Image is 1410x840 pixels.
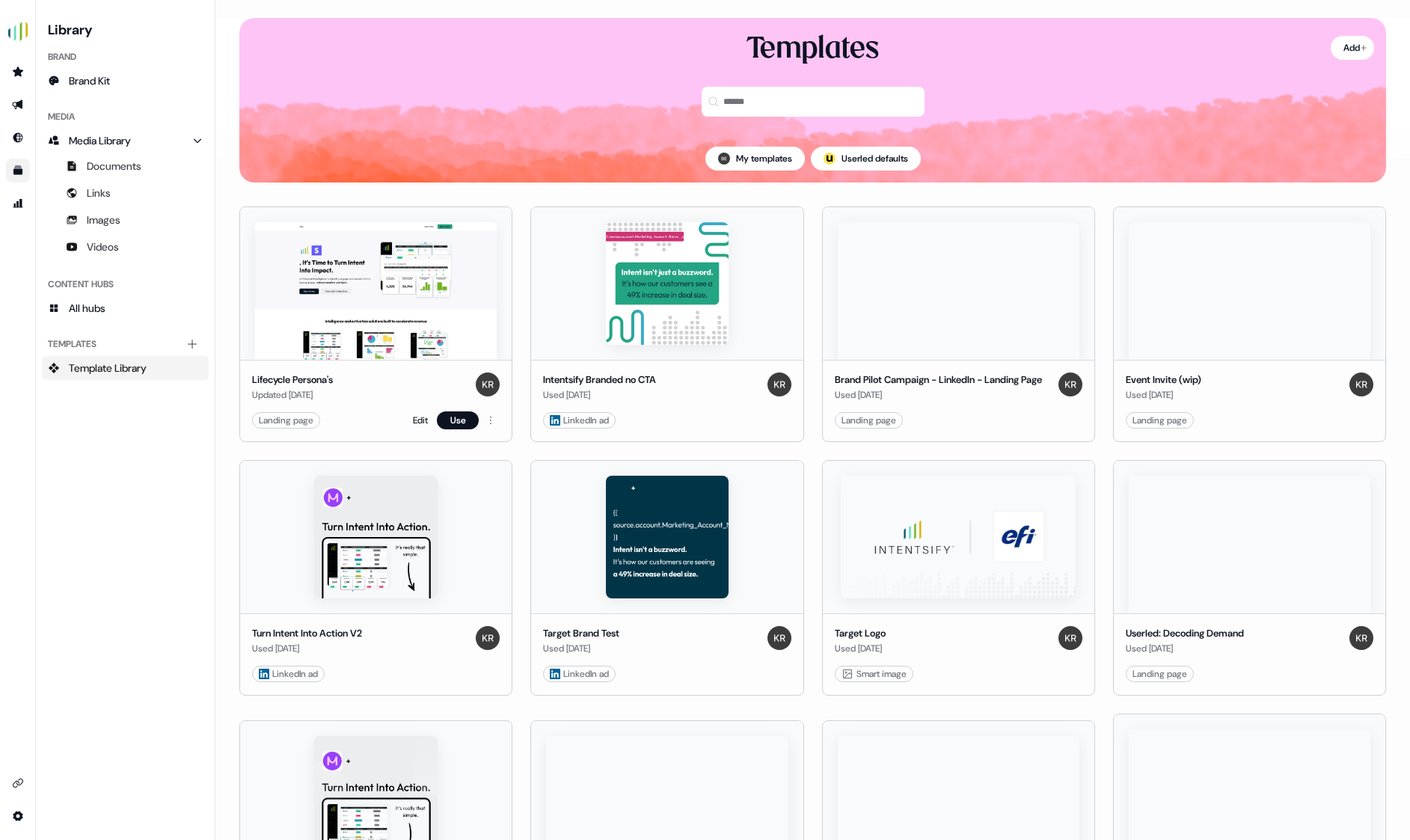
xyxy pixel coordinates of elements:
img: Kenna [476,373,500,396]
img: Kenna [476,626,500,650]
div: Used [DATE] [835,387,1042,402]
div: Used [DATE] [1126,641,1244,656]
a: Go to prospects [6,60,30,84]
a: Go to integrations [6,771,30,795]
button: Add [1331,36,1374,60]
div: Turn Intent Into Action V2 [252,626,362,641]
img: Kenna [767,626,791,650]
div: Used [DATE] [1126,387,1201,402]
button: Intentsify Branded no CTAIntentsify Branded no CTAUsed [DATE]Kenna LinkedIn ad [530,206,803,442]
a: Go to Inbound [6,126,30,150]
img: Intentsify Branded no CTA [606,222,729,345]
div: LinkedIn ad [550,413,609,428]
a: Edit [413,413,428,428]
h3: Library [42,18,209,39]
span: Template Library [69,361,147,375]
img: userled logo [824,153,836,165]
img: Kenna [1349,373,1373,396]
div: Templates [42,332,209,356]
img: Kenna [1058,626,1082,650]
span: Images [87,212,120,227]
img: Turn Intent Into Action V2 [314,476,437,598]
button: Target LogoTarget LogoUsed [DATE]Kenna Smart image [822,460,1095,696]
div: Event Invite (wip) [1126,373,1201,387]
a: All hubs [42,296,209,320]
a: Videos [42,235,209,259]
div: Landing page [259,413,313,428]
div: Landing page [1132,413,1187,428]
button: Lifecycle Persona'sLifecycle Persona'sUpdated [DATE]KennaLanding pageEditUse [239,206,512,442]
div: LinkedIn ad [259,666,318,681]
button: Turn Intent Into Action V2Turn Intent Into Action V2Used [DATE]Kenna LinkedIn ad [239,460,512,696]
div: LinkedIn ad [550,666,609,681]
button: Target Brand TestTarget Brand TestUsed [DATE]Kenna LinkedIn ad [530,460,803,696]
div: Smart image [842,666,907,681]
img: Kenna [1058,373,1082,396]
div: ; [824,153,836,165]
img: Userled: Decoding Demand [1129,476,1370,613]
div: Updated [DATE] [252,387,333,402]
button: Use [437,411,479,429]
span: All hubs [69,301,105,316]
div: Used [DATE] [543,387,656,402]
img: Kenna [767,373,791,396]
button: Userled: Decoding DemandUserled: Decoding DemandUsed [DATE]KennaLanding page [1113,460,1386,696]
img: Event Invite (wip) [1129,222,1370,360]
a: Brand Kit [42,69,209,93]
a: Documents [42,154,209,178]
div: Templates [747,30,879,69]
div: Content Hubs [42,272,209,296]
div: Used [DATE] [835,641,886,656]
div: Used [DATE] [252,641,362,656]
div: Userled: Decoding Demand [1126,626,1244,641]
img: Target Brand Test [606,476,729,598]
div: Target Brand Test [543,626,619,641]
div: Used [DATE] [543,641,619,656]
div: Brand [42,45,209,69]
img: Target Logo [841,476,1076,598]
a: Go to outbound experience [6,93,30,117]
img: Brian [718,153,730,165]
a: Media Library [42,129,209,153]
a: Links [42,181,209,205]
button: userled logo;Userled defaults [811,147,921,171]
a: Go to attribution [6,191,30,215]
img: Lifecycle Persona's [255,222,497,360]
span: Documents [87,159,141,174]
div: Intentsify Branded no CTA [543,373,656,387]
span: Videos [87,239,119,254]
div: Landing page [1132,666,1187,681]
div: Lifecycle Persona's [252,373,333,387]
div: Target Logo [835,626,886,641]
a: Go to integrations [6,804,30,828]
img: Kenna [1349,626,1373,650]
button: My templates [705,147,805,171]
div: Landing page [842,413,896,428]
a: Images [42,208,209,232]
span: Media Library [69,133,131,148]
span: Brand Kit [69,73,110,88]
button: Event Invite (wip)Event Invite (wip)Used [DATE]KennaLanding page [1113,206,1386,442]
div: Brand Pilot Campaign - LinkedIn - Landing Page [835,373,1042,387]
div: Media [42,105,209,129]
span: Links [87,186,111,200]
a: Go to templates [6,159,30,183]
a: Template Library [42,356,209,380]
img: Brand Pilot Campaign - LinkedIn - Landing Page [838,222,1079,360]
button: Brand Pilot Campaign - LinkedIn - Landing PageBrand Pilot Campaign - LinkedIn - Landing PageUsed ... [822,206,1095,442]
